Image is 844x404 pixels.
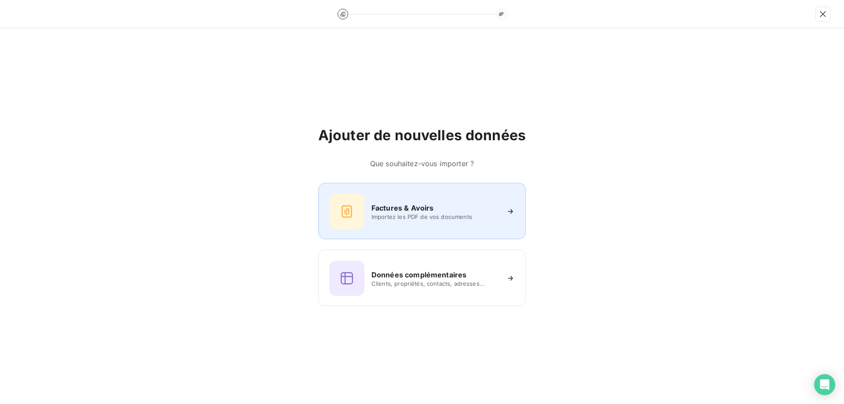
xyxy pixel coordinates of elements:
[318,127,526,144] h2: Ajouter de nouvelles données
[371,269,466,280] h6: Données complémentaires
[814,374,835,395] div: Open Intercom Messenger
[371,203,434,213] h6: Factures & Avoirs
[371,280,499,287] span: Clients, propriétés, contacts, adresses...
[371,213,499,220] span: Importez les PDF de vos documents
[318,158,526,169] h6: Que souhaitez-vous importer ?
